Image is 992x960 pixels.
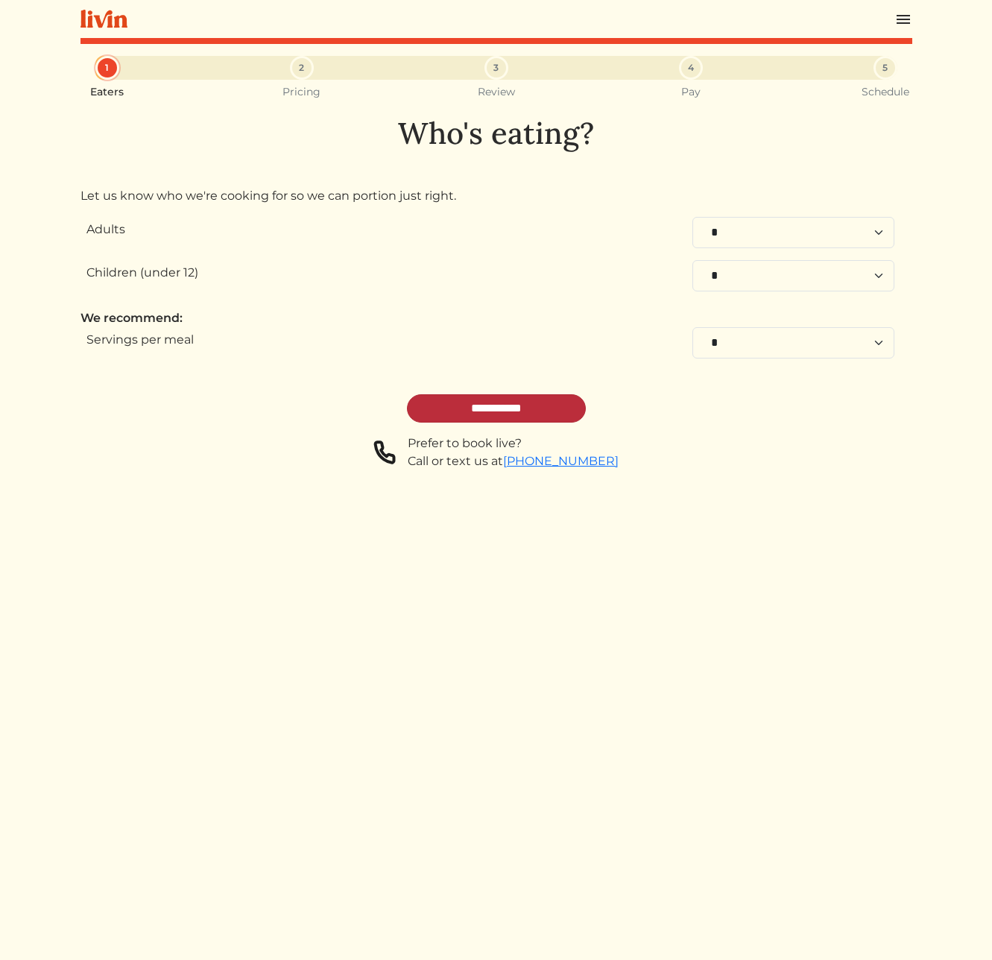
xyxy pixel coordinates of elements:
h1: Who's eating? [80,116,912,151]
span: 4 [688,61,694,75]
small: Review [478,86,515,98]
span: 1 [105,61,109,75]
a: [PHONE_NUMBER] [503,454,619,468]
label: Adults [86,221,125,239]
span: 5 [882,61,888,75]
img: livin-logo-a0d97d1a881af30f6274990eb6222085a2533c92bbd1e4f22c21b4f0d0e3210c.svg [80,10,127,28]
small: Schedule [862,86,909,98]
div: We recommend: [80,309,912,327]
div: Prefer to book live? [408,435,619,452]
div: Call or text us at [408,452,619,470]
small: Pay [681,86,701,98]
small: Pricing [282,86,320,98]
img: menu_hamburger-cb6d353cf0ecd9f46ceae1c99ecbeb4a00e71ca567a856bd81f57e9d8c17bb26.svg [894,10,912,28]
span: 3 [493,61,499,75]
label: Children (under 12) [86,264,198,282]
p: Let us know who we're cooking for so we can portion just right. [80,187,912,205]
img: phone-a8f1853615f4955a6c6381654e1c0f7430ed919b147d78756318837811cda3a7.svg [373,435,396,470]
label: Servings per meal [86,331,194,349]
span: 2 [299,61,304,75]
small: Eaters [90,86,124,98]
